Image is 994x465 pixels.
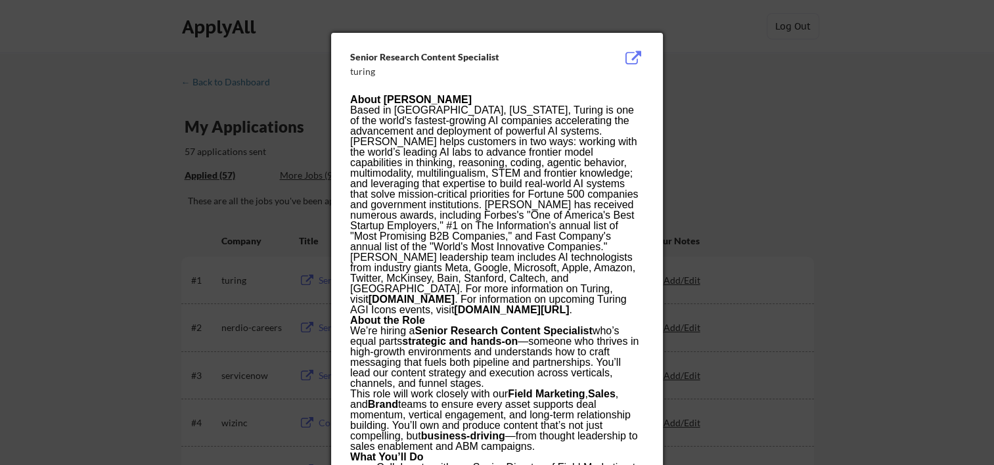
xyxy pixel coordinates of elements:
[350,389,643,452] p: This role will work closely with our , , and teams to ensure every asset supports deal momentum, ...
[350,326,643,389] p: We’re hiring a who’s equal parts —someone who thrives in high-growth environments and understands...
[402,336,518,347] strong: strategic and hands-on
[350,315,425,326] strong: About the Role
[454,304,569,315] a: [DOMAIN_NAME][URL]
[350,105,643,315] p: Based in [GEOGRAPHIC_DATA], [US_STATE], Turing is one of the world's fastest-growing AI companies...
[350,451,423,462] strong: What You’ll Do
[421,430,505,441] strong: business-driving
[350,65,577,78] div: turing
[369,294,455,305] a: [DOMAIN_NAME]
[415,325,592,336] strong: Senior Research Content Specialist
[588,388,616,399] strong: Sales
[350,94,472,105] strong: About [PERSON_NAME]
[368,399,398,410] strong: Brand
[508,388,585,399] strong: Field Marketing
[350,51,577,64] div: Senior Research Content Specialist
